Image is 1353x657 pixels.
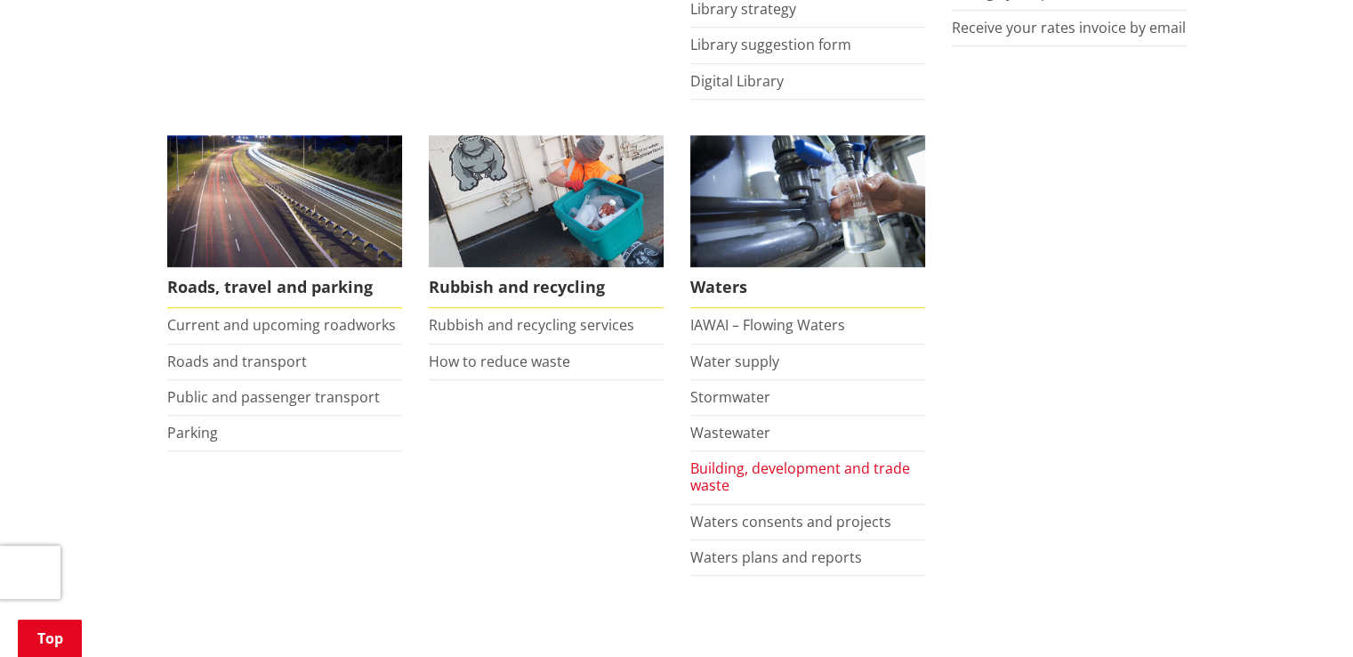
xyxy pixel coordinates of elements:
[690,267,925,308] span: Waters
[690,135,925,268] img: Water treatment
[167,423,218,442] a: Parking
[167,315,396,335] a: Current and upcoming roadworks
[690,35,851,54] a: Library suggestion form
[690,458,910,495] a: Building, development and trade waste
[429,315,634,335] a: Rubbish and recycling services
[429,267,664,308] span: Rubbish and recycling
[167,352,307,371] a: Roads and transport
[690,387,770,407] a: Stormwater
[167,135,402,309] a: Roads, travel and parking Roads, travel and parking
[429,135,664,309] a: Rubbish and recycling
[690,423,770,442] a: Wastewater
[690,315,845,335] a: IAWAI – Flowing Waters
[690,71,784,91] a: Digital Library
[167,387,380,407] a: Public and passenger transport
[690,547,862,567] a: Waters plans and reports
[18,620,82,657] a: Top
[429,135,664,268] img: Rubbish and recycling
[167,267,402,308] span: Roads, travel and parking
[690,512,891,531] a: Waters consents and projects
[690,135,925,309] a: Waters
[952,18,1186,37] a: Receive your rates invoice by email
[690,352,779,371] a: Water supply
[167,135,402,268] img: Roads, travel and parking
[429,352,570,371] a: How to reduce waste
